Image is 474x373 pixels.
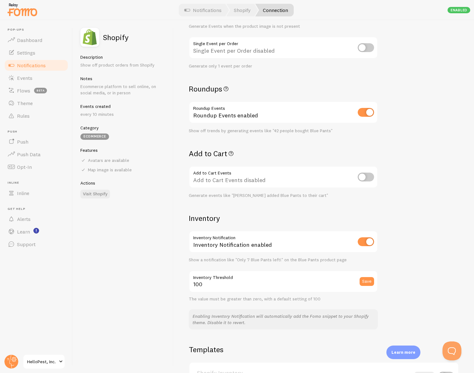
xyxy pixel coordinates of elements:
h5: Description [80,54,166,60]
img: fomo_icons_shopify.svg [80,28,99,47]
div: The value must be greater than zero, with a default setting of 100 [189,296,378,302]
h5: Features [80,147,166,153]
a: Inline [4,187,69,199]
a: Settings [4,46,69,59]
span: Push [17,139,28,145]
h2: Inventory [189,213,378,223]
span: Flows [17,87,30,94]
div: Inventory Notification enabled [189,231,378,254]
a: HelloPest, Inc. [23,354,65,369]
span: beta [34,88,47,93]
span: Learn [17,228,30,235]
span: Get Help [8,207,69,211]
span: Support [17,241,36,247]
span: Inline [8,181,69,185]
p: every 10 minutes [80,111,166,117]
div: Avatars are available [80,157,166,163]
a: Alerts [4,213,69,225]
p: Learn more [391,349,415,355]
div: Generate Events when the product image is not present [189,24,378,29]
div: Add to Cart Events disabled [189,166,378,189]
a: Theme [4,97,69,110]
img: fomo-relay-logo-orange.svg [7,2,38,18]
span: HelloPest, Inc. [27,358,57,365]
iframe: Help Scout Beacon - Open [442,341,461,360]
div: Show a notification like "Only 7 Blue Pants left!" on the Blue Pants product page [189,257,378,263]
a: Notifications [4,59,69,72]
a: Push [4,135,69,148]
p: Ecommerce platform to sell online, on social media, or in person [80,83,166,96]
a: Events [4,72,69,84]
span: Dashboard [17,37,42,43]
h2: Shopify [103,33,129,41]
a: Support [4,238,69,251]
a: Push Data [4,148,69,161]
span: Pop-ups [8,28,69,32]
div: Single Event per Order disabled [189,37,378,60]
h5: Notes [80,76,166,81]
div: Roundup Events enabled [189,101,378,124]
h5: Events created [80,104,166,109]
a: Learn [4,225,69,238]
h5: Category [80,125,166,131]
span: Theme [17,100,33,106]
div: eCommerce [80,133,109,140]
button: Save [360,277,374,286]
span: Opt-In [17,164,32,170]
a: Opt-In [4,161,69,173]
div: Show off trends by generating events like "42 people bought Blue Pants" [189,128,378,134]
div: Map image is available [80,167,166,173]
span: Push Data [17,151,41,157]
div: Learn more [386,346,420,359]
span: Inline [17,190,29,196]
a: Rules [4,110,69,122]
a: Dashboard [4,34,69,46]
p: Enabling Inventory Notification will automatically add the Fomo snippet to your Shopify theme. Di... [193,313,374,326]
div: Generate events like "[PERSON_NAME] added Blue Pants to their cart" [189,193,378,198]
h5: Actions [80,180,166,186]
span: Settings [17,50,35,56]
h2: Add to Cart [189,149,378,158]
span: Rules [17,113,30,119]
p: Show off product orders from Shopify [80,62,166,68]
span: Notifications [17,62,46,68]
label: Inventory Threshold [189,270,378,281]
span: Alerts [17,216,31,222]
h2: Roundups [189,84,378,94]
svg: <p>Watch New Feature Tutorials!</p> [33,228,39,234]
h2: Templates [189,345,459,354]
div: Generate only 1 event per order [189,63,378,69]
span: Events [17,75,32,81]
a: Visit Shopify [80,190,110,198]
span: Push [8,130,69,134]
a: Flows beta [4,84,69,97]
